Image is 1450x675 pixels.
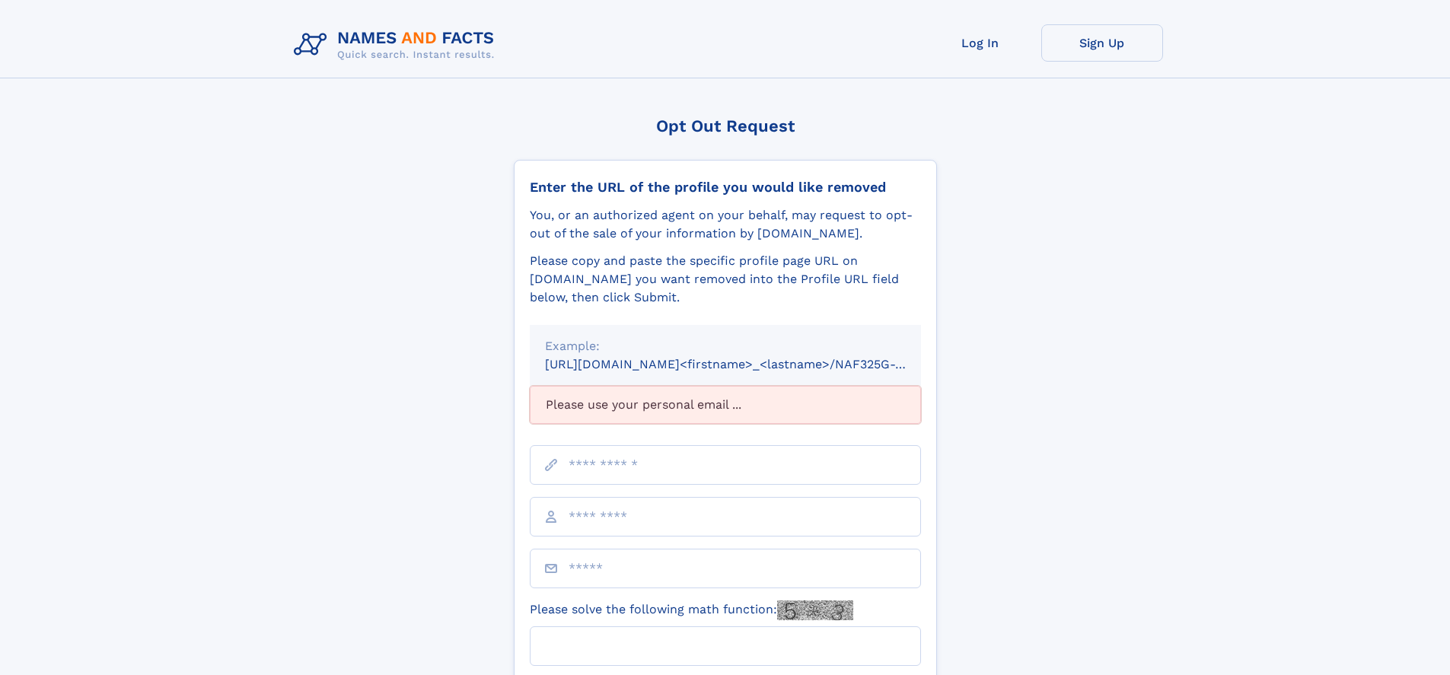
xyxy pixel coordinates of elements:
div: Please copy and paste the specific profile page URL on [DOMAIN_NAME] you want removed into the Pr... [530,252,921,307]
div: You, or an authorized agent on your behalf, may request to opt-out of the sale of your informatio... [530,206,921,243]
small: [URL][DOMAIN_NAME]<firstname>_<lastname>/NAF325G-xxxxxxxx [545,357,950,371]
div: Enter the URL of the profile you would like removed [530,179,921,196]
a: Log In [919,24,1041,62]
img: Logo Names and Facts [288,24,507,65]
div: Example: [545,337,906,355]
div: Please use your personal email ... [530,386,921,424]
a: Sign Up [1041,24,1163,62]
div: Opt Out Request [514,116,937,135]
label: Please solve the following math function: [530,600,853,620]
